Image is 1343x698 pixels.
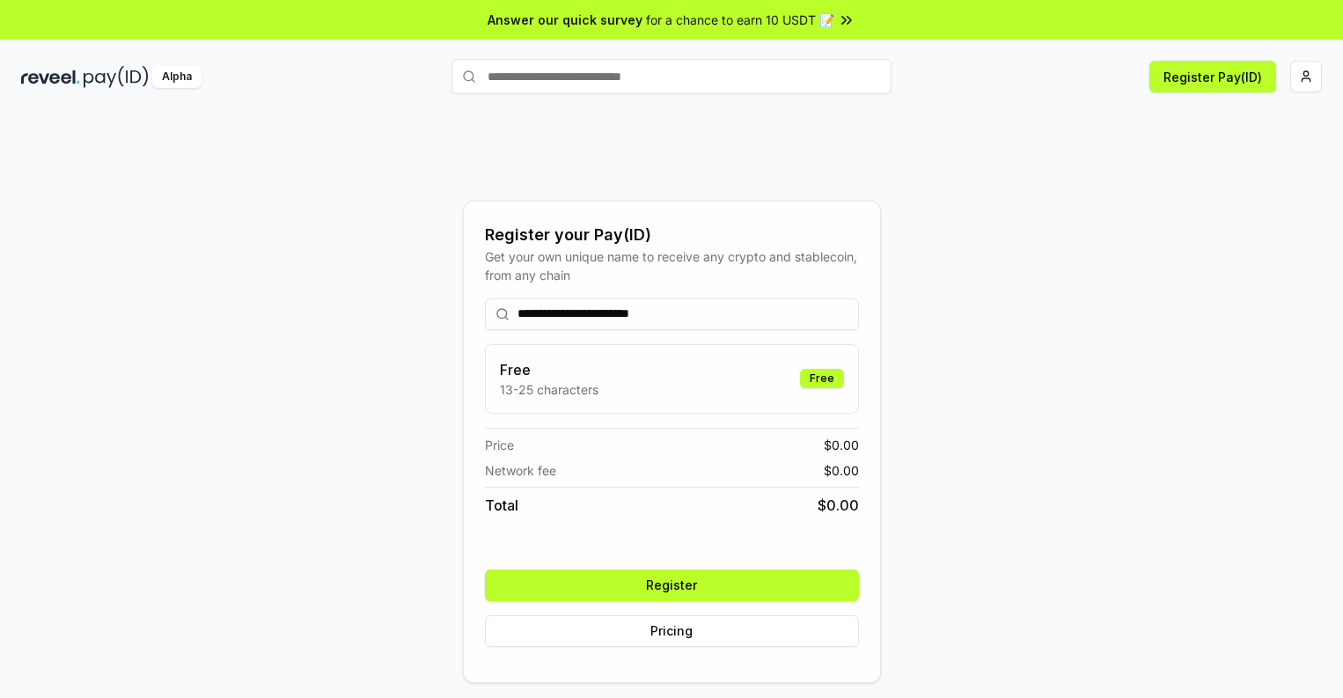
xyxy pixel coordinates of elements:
[824,461,859,480] span: $ 0.00
[485,495,518,516] span: Total
[485,436,514,454] span: Price
[488,11,642,29] span: Answer our quick survey
[1149,61,1276,92] button: Register Pay(ID)
[824,436,859,454] span: $ 0.00
[818,495,859,516] span: $ 0.00
[84,66,149,88] img: pay_id
[485,615,859,647] button: Pricing
[485,569,859,601] button: Register
[500,380,598,399] p: 13-25 characters
[152,66,202,88] div: Alpha
[485,247,859,284] div: Get your own unique name to receive any crypto and stablecoin, from any chain
[485,461,556,480] span: Network fee
[800,369,844,388] div: Free
[21,66,80,88] img: reveel_dark
[485,223,859,247] div: Register your Pay(ID)
[646,11,834,29] span: for a chance to earn 10 USDT 📝
[500,359,598,380] h3: Free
